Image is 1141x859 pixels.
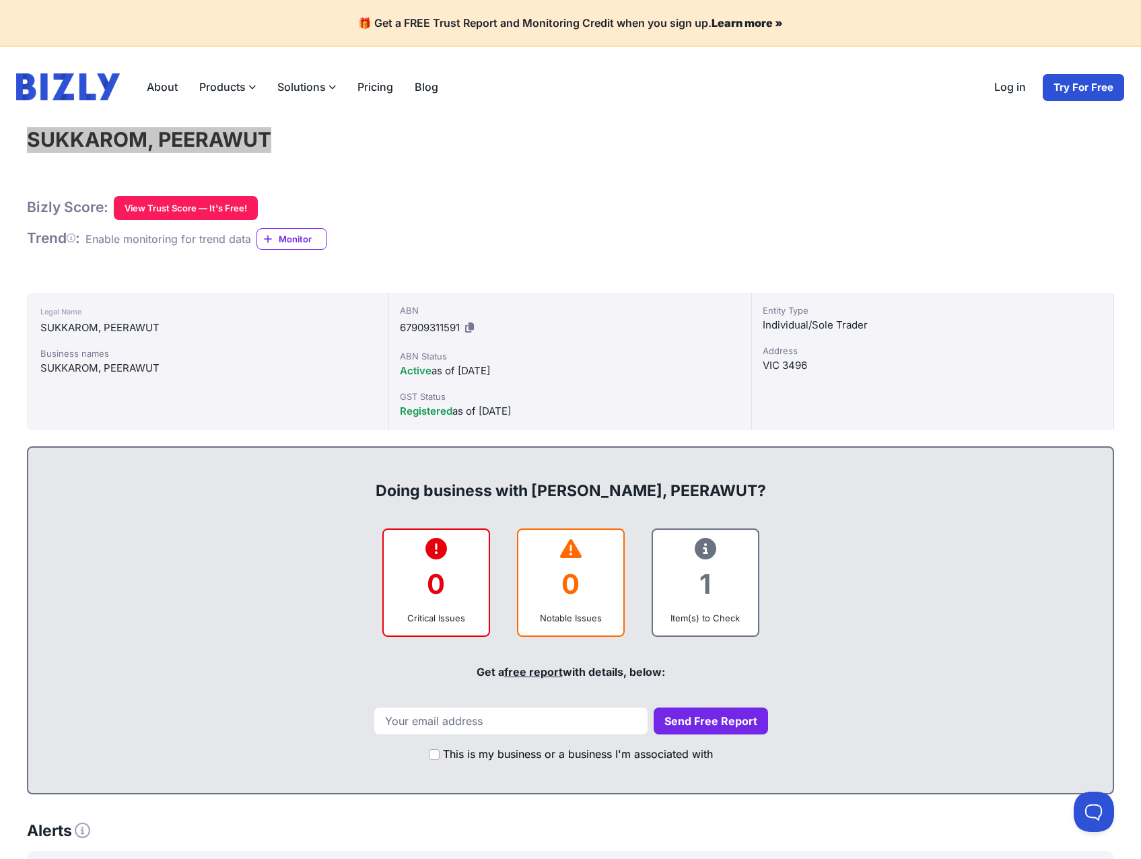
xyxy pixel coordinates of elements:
[114,196,258,220] button: View Trust Score — It's Free!
[763,344,1103,357] div: Address
[400,321,460,334] span: 67909311591
[394,611,478,625] div: Critical Issues
[188,73,267,100] label: Products
[400,363,740,379] div: as of [DATE]
[40,320,375,336] div: SUKKAROM, PEERAWUT
[136,73,188,100] a: About
[763,357,1103,374] div: VIC 3496
[256,228,327,250] a: Monitor
[504,665,563,679] a: free report
[400,304,740,317] div: ABN
[27,821,90,841] h3: Alerts
[664,611,747,625] div: Item(s) to Check
[279,232,326,246] span: Monitor
[16,16,1125,30] h4: 🎁 Get a FREE Trust Report and Monitoring Credit when you sign up.
[394,557,478,611] div: 0
[477,665,665,679] span: Get a with details, below:
[27,199,108,216] h1: Bizly Score:
[40,360,375,376] div: SUKKAROM, PEERAWUT
[16,73,120,100] img: bizly_logo.svg
[42,458,1099,502] div: Doing business with [PERSON_NAME], PEERAWUT?
[40,347,375,360] div: Business names
[763,304,1103,317] div: Entity Type
[400,390,740,403] div: GST Status
[763,317,1103,333] div: Individual/Sole Trader
[27,127,1114,153] h1: SUKKAROM, PEERAWUT
[347,73,404,100] a: Pricing
[85,231,251,247] div: Enable monitoring for trend data
[404,73,449,100] a: Blog
[712,16,783,30] a: Learn more »
[983,73,1037,102] a: Log in
[1074,792,1114,832] iframe: Toggle Customer Support
[400,403,740,419] div: as of [DATE]
[529,557,613,611] div: 0
[1042,73,1125,102] a: Try For Free
[27,230,80,246] span: Trend :
[374,707,648,735] input: Your email address
[400,364,431,377] span: Active
[400,349,740,363] div: ABN Status
[400,405,452,417] span: Registered
[664,557,747,611] div: 1
[654,708,768,734] button: Send Free Report
[267,73,347,100] label: Solutions
[529,611,613,625] div: Notable Issues
[443,746,713,762] label: This is my business or a business I'm associated with
[40,304,375,320] div: Legal Name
